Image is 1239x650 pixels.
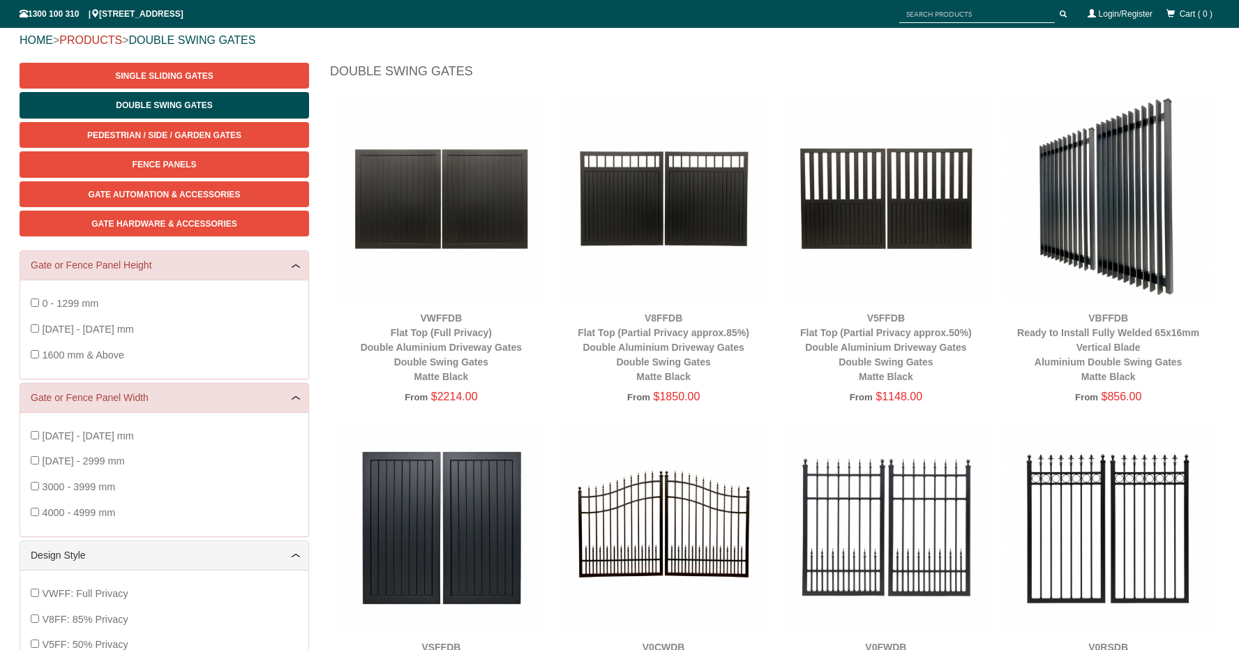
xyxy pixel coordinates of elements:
[782,94,991,303] img: V5FFDB - Flat Top (Partial Privacy approx.50%) - Double Aluminium Driveway Gates - Double Swing G...
[654,391,700,402] span: $1850.00
[20,181,309,207] a: Gate Automation & Accessories
[1099,9,1152,19] a: Login/Register
[20,151,309,177] a: Fence Panels
[337,94,546,303] img: VWFFDB - Flat Top (Full Privacy) - Double Aluminium Driveway Gates - Double Swing Gates - Matte B...
[876,391,922,402] span: $1148.00
[960,277,1239,601] iframe: LiveChat chat widget
[627,392,650,402] span: From
[42,588,128,599] span: VWFF: Full Privacy
[115,71,213,81] span: Single Sliding Gates
[20,34,53,46] a: HOME
[42,481,115,492] span: 3000 - 3999 mm
[89,190,241,199] span: Gate Automation & Accessories
[42,324,133,335] span: [DATE] - [DATE] mm
[800,312,972,382] a: V5FFDBFlat Top (Partial Privacy approx.50%)Double Aluminium Driveway GatesDouble Swing GatesMatte...
[31,548,298,563] a: Design Style
[20,122,309,148] a: Pedestrian / Side / Garden Gates
[405,392,428,402] span: From
[42,349,124,361] span: 1600 mm & Above
[133,160,197,169] span: Fence Panels
[850,392,873,402] span: From
[361,312,522,382] a: VWFFDBFlat Top (Full Privacy)Double Aluminium Driveway GatesDouble Swing GatesMatte Black
[128,34,255,46] a: DOUBLE SWING GATES
[560,94,768,303] img: V8FFDB - Flat Top (Partial Privacy approx.85%) - Double Aluminium Driveway Gates - Double Swing G...
[20,92,309,118] a: Double Swing Gates
[20,18,1219,63] div: > >
[337,423,546,632] img: VSFFDB - Welded 75mm Vertical Slat Privacy Gate - Aluminium Double Swing Gates - Matte Black - Ga...
[42,614,128,625] span: V8FF: 85% Privacy
[31,391,298,405] a: Gate or Fence Panel Width
[42,507,115,518] span: 4000 - 4999 mm
[42,639,128,650] span: V5FF: 50% Privacy
[560,423,768,632] img: V0CWDB - Curved Arch Top (Double Spears) - Double Aluminium Driveway Gates - Double Swing Gates -...
[42,298,98,309] span: 0 - 1299 mm
[87,130,241,140] span: Pedestrian / Side / Garden Gates
[20,9,183,19] span: 1300 100 310 | [STREET_ADDRESS]
[116,100,212,110] span: Double Swing Gates
[782,423,991,632] img: V0FWDB - Flat Top (Double Spears) - Double Aluminium Driveway Gates - Double Swing Gates - Matte ...
[330,63,1219,87] h1: Double Swing Gates
[91,219,237,229] span: Gate Hardware & Accessories
[31,258,298,273] a: Gate or Fence Panel Height
[42,455,124,467] span: [DATE] - 2999 mm
[20,211,309,236] a: Gate Hardware & Accessories
[578,312,749,382] a: V8FFDBFlat Top (Partial Privacy approx.85%)Double Aluminium Driveway GatesDouble Swing GatesMatte...
[899,6,1055,23] input: SEARCH PRODUCTS
[42,430,133,441] span: [DATE] - [DATE] mm
[1180,9,1212,19] span: Cart ( 0 )
[20,63,309,89] a: Single Sliding Gates
[431,391,478,402] span: $2214.00
[59,34,122,46] a: PRODUCTS
[1004,94,1212,303] img: VBFFDB - Ready to Install Fully Welded 65x16mm Vertical Blade - Aluminium Double Swing Gates - Ma...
